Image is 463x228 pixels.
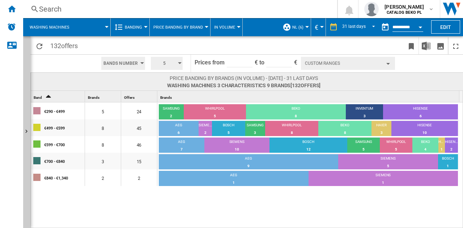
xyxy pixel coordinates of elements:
[309,179,458,186] div: 1
[61,42,78,50] span: offers
[195,59,225,66] span: Prices from
[438,139,445,146] div: HAIER
[347,146,380,153] div: 5
[32,37,47,54] button: Reload
[383,113,458,120] div: 6
[43,96,54,100] span: Sort Ascending
[378,20,392,34] button: md-calendar
[318,129,371,136] div: 8
[148,55,186,72] div: 5
[85,119,121,136] div: 8
[346,113,383,120] div: 3
[341,21,378,33] md-select: REPORTS.WIZARD.STEPS.REPORT.STEPS.REPORT_OPTIONS.PERIOD: 31 last days
[85,136,121,153] div: 8
[292,25,303,30] span: NL (6)
[245,123,265,129] div: SAMSUNG
[44,153,84,169] div: €700 - €840
[159,91,459,102] div: Sort None
[121,103,157,119] div: 24
[23,36,30,228] button: Show
[123,91,157,102] div: Offers Sort None
[309,173,458,179] div: SIEMENS
[265,129,318,136] div: 8
[30,18,77,36] button: Washing machines
[34,96,42,100] span: Band
[380,146,412,153] div: 5
[44,104,84,119] div: €290 - €499
[159,129,199,136] div: 6
[121,153,157,169] div: 15
[438,156,458,162] div: BOSCH
[212,129,245,136] div: 5
[159,91,459,102] div: Brands Sort None
[387,10,422,15] b: CATALOG BEKO PL
[301,83,319,88] span: offers
[199,129,212,136] div: 2
[123,91,157,102] div: Sort None
[294,59,297,66] span: €
[121,169,157,186] div: 2
[212,123,245,129] div: BOSCH
[7,22,16,31] img: alerts-logo.svg
[404,37,419,54] button: Bookmark this report
[199,123,212,129] div: SIEMENS
[159,139,204,146] div: AEG
[30,25,69,30] span: Washing machines
[39,4,318,14] div: Search
[338,162,438,170] div: 5
[380,139,412,146] div: WHIRLPOOL
[449,37,463,54] button: Maximize
[159,173,309,179] div: AEG
[159,113,184,120] div: 2
[371,129,391,136] div: 3
[265,123,318,129] div: WHIRLPOOL
[391,129,458,136] div: 10
[245,129,265,136] div: 3
[419,37,433,54] button: Download in Excel
[47,37,81,52] span: 132
[98,55,148,72] div: Bands Number
[153,57,175,70] span: 5
[342,24,366,29] div: 31 last days
[159,106,184,113] div: SAMSUNG
[160,96,171,100] span: Brands
[167,82,321,89] span: Washing machines 3 characteristics 9 brands
[44,170,84,185] div: €840 - €1,340
[204,139,269,146] div: SIEMENS
[383,106,458,113] div: HISENSE
[103,57,138,70] span: Bands Number
[311,18,326,36] md-menu: Currency
[259,59,264,66] span: to
[153,18,207,36] button: Price banding by Brand
[445,146,458,153] div: 2
[292,18,307,36] button: NL (6)
[125,18,146,36] button: Banding
[204,146,269,153] div: 10
[153,25,203,30] span: Price banding by Brand
[318,123,371,129] div: BEKO
[364,2,379,16] img: profile.jpg
[433,37,448,54] button: Download as image
[184,113,246,120] div: 5
[315,18,322,36] button: €
[159,146,204,153] div: 7
[412,139,438,146] div: BEKO
[214,18,239,36] div: In volume
[438,146,445,153] div: 1
[269,146,348,153] div: 12
[414,20,427,33] button: Open calendar
[385,3,424,10] span: [PERSON_NAME]
[88,96,99,100] span: Brands
[85,153,121,169] div: 3
[85,169,121,186] div: 2
[438,162,458,170] div: 1
[85,103,121,119] div: 5
[159,156,338,162] div: AEG
[315,24,318,31] span: €
[255,59,258,66] span: €
[121,119,157,136] div: 45
[167,75,321,82] span: Price banding by brands (In volume) - [DATE] - 31 last days
[338,156,438,162] div: SIEMENS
